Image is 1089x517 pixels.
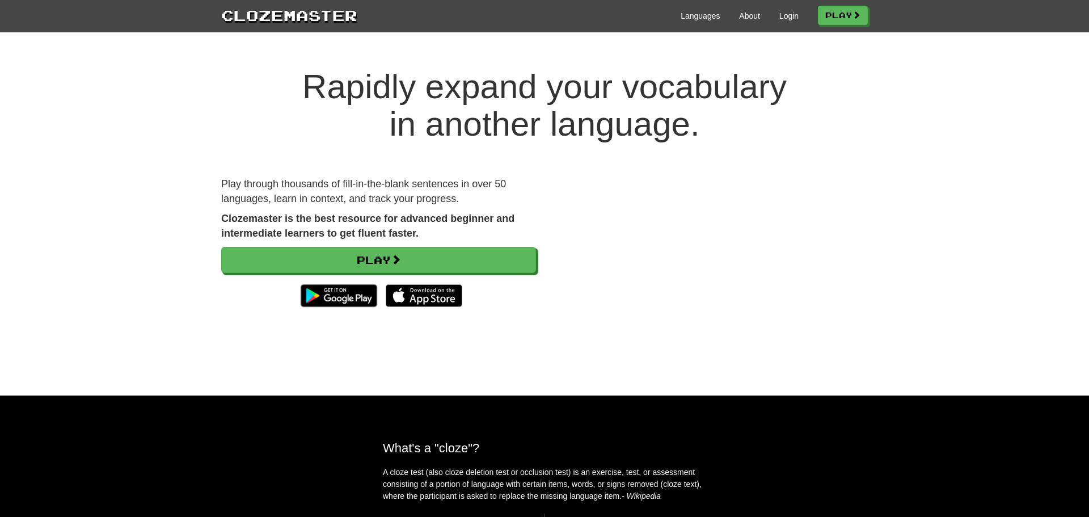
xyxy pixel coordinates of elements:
h2: What's a "cloze"? [383,441,706,455]
em: - Wikipedia [622,491,661,501]
img: Download_on_the_App_Store_Badge_US-UK_135x40-25178aeef6eb6b83b96f5f2d004eda3bffbb37122de64afbaef7... [386,284,462,307]
p: A cloze test (also cloze deletion test or occlusion test) is an exercise, test, or assessment con... [383,466,706,502]
p: Play through thousands of fill-in-the-blank sentences in over 50 languages, learn in context, and... [221,177,536,206]
a: Login [779,10,799,22]
a: Clozemaster [221,5,357,26]
a: Play [221,247,536,273]
strong: Clozemaster is the best resource for advanced beginner and intermediate learners to get fluent fa... [221,213,514,239]
a: Languages [681,10,720,22]
img: Get it on Google Play [295,279,383,313]
a: About [739,10,760,22]
a: Play [818,6,868,25]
